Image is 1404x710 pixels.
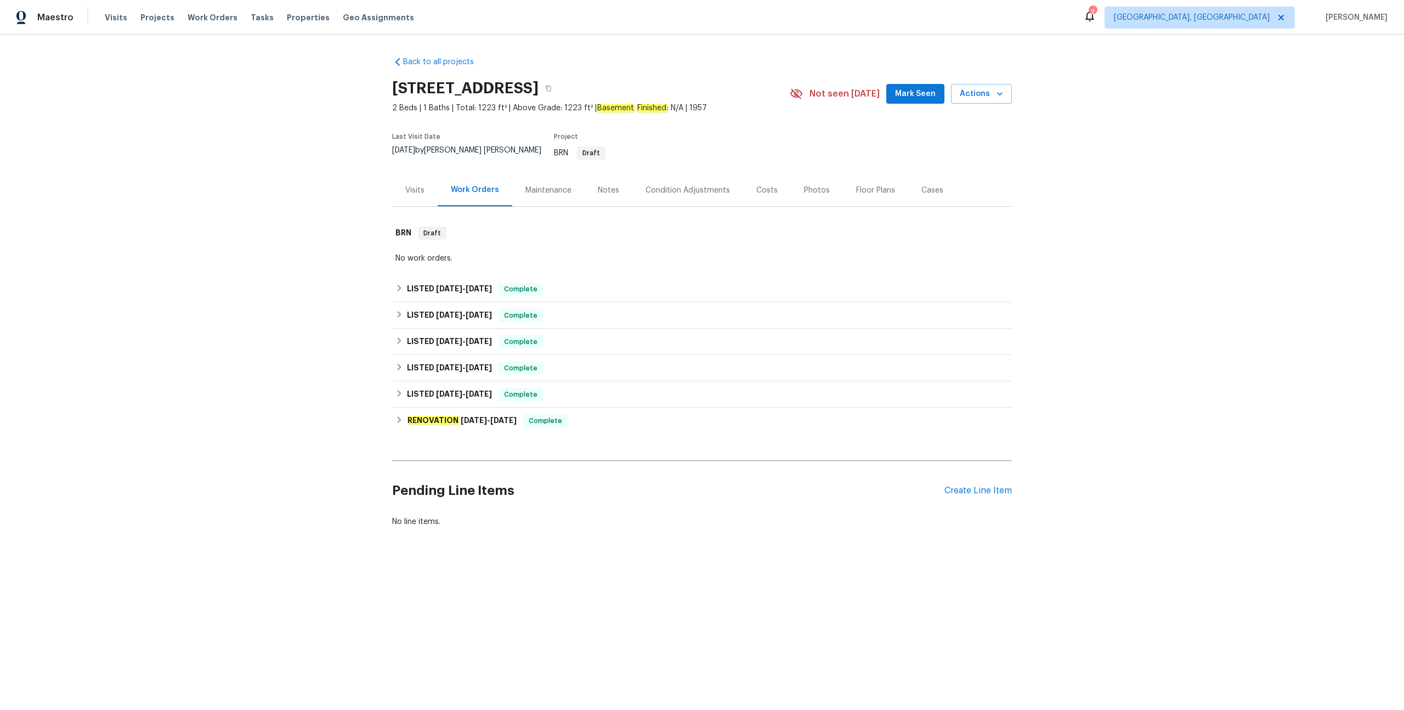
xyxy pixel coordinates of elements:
[343,12,414,23] span: Geo Assignments
[407,362,492,375] h6: LISTED
[466,285,492,292] span: [DATE]
[500,284,542,295] span: Complete
[490,416,517,424] span: [DATE]
[895,87,936,101] span: Mark Seen
[436,311,492,319] span: -
[461,416,487,424] span: [DATE]
[436,390,492,398] span: -
[646,185,730,196] div: Condition Adjustments
[392,355,1012,381] div: LISTED [DATE]-[DATE]Complete
[140,12,174,23] span: Projects
[436,364,492,371] span: -
[951,84,1012,104] button: Actions
[436,337,492,345] span: -
[392,146,415,154] span: [DATE]
[500,389,542,400] span: Complete
[466,390,492,398] span: [DATE]
[405,185,424,196] div: Visits
[436,285,492,292] span: -
[809,88,880,99] span: Not seen [DATE]
[960,87,1003,101] span: Actions
[436,337,462,345] span: [DATE]
[500,336,542,347] span: Complete
[392,216,1012,251] div: BRN Draft
[392,133,440,140] span: Last Visit Date
[1114,12,1270,23] span: [GEOGRAPHIC_DATA], [GEOGRAPHIC_DATA]
[554,149,605,157] span: BRN
[392,83,539,94] h2: [STREET_ADDRESS]
[436,390,462,398] span: [DATE]
[598,185,619,196] div: Notes
[1321,12,1388,23] span: [PERSON_NAME]
[407,309,492,322] h6: LISTED
[578,150,604,156] span: Draft
[188,12,237,23] span: Work Orders
[886,84,944,104] button: Mark Seen
[395,253,1009,264] div: No work orders.
[407,335,492,348] h6: LISTED
[392,103,790,114] span: 2 Beds | 1 Baths | Total: 1223 ft² | Above Grade: 1223 ft² | : N/A | 1957
[392,276,1012,302] div: LISTED [DATE]-[DATE]Complete
[407,283,492,296] h6: LISTED
[856,185,895,196] div: Floor Plans
[395,227,411,240] h6: BRN
[392,302,1012,329] div: LISTED [DATE]-[DATE]Complete
[500,363,542,374] span: Complete
[436,285,462,292] span: [DATE]
[392,146,554,167] div: by [PERSON_NAME] [PERSON_NAME]
[804,185,830,196] div: Photos
[466,311,492,319] span: [DATE]
[436,364,462,371] span: [DATE]
[451,184,499,195] div: Work Orders
[944,486,1012,496] div: Create Line Item
[419,228,445,239] span: Draft
[392,516,1012,527] div: No line items.
[392,57,497,67] a: Back to all projects
[539,78,558,98] button: Copy Address
[407,388,492,401] h6: LISTED
[637,104,667,112] em: Finished
[392,465,944,516] h2: Pending Line Items
[466,337,492,345] span: [DATE]
[1089,7,1096,18] div: 2
[525,185,571,196] div: Maintenance
[251,14,274,21] span: Tasks
[287,12,330,23] span: Properties
[105,12,127,23] span: Visits
[392,381,1012,408] div: LISTED [DATE]-[DATE]Complete
[461,416,517,424] span: -
[392,329,1012,355] div: LISTED [DATE]-[DATE]Complete
[756,185,778,196] div: Costs
[524,415,567,426] span: Complete
[37,12,73,23] span: Maestro
[554,133,578,140] span: Project
[597,104,635,112] em: Basement
[500,310,542,321] span: Complete
[921,185,943,196] div: Cases
[392,408,1012,434] div: RENOVATION [DATE]-[DATE]Complete
[466,364,492,371] span: [DATE]
[407,416,459,425] em: RENOVATION
[436,311,462,319] span: [DATE]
